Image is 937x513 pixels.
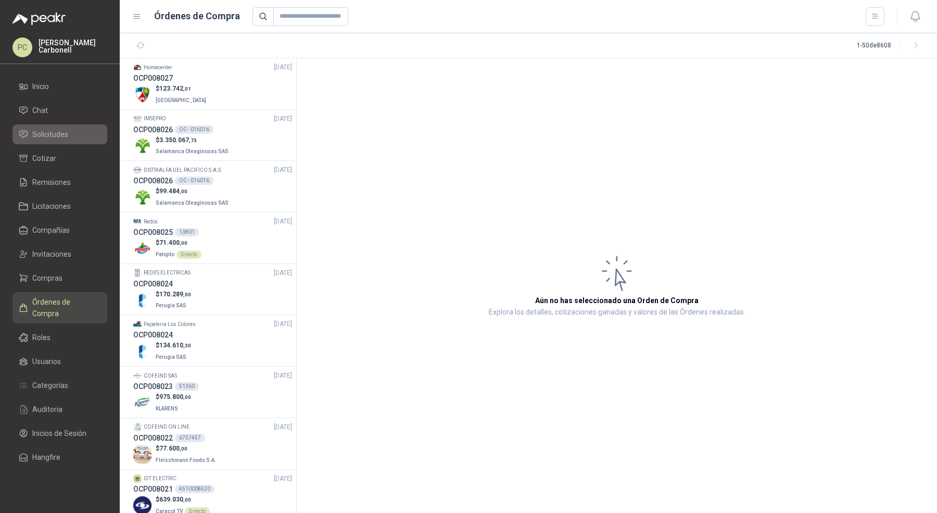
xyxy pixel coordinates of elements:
p: COFEIND SAS [144,372,177,380]
span: [DATE] [274,165,292,175]
p: Homecenter [144,64,172,72]
p: Redox [144,218,158,226]
img: Company Logo [133,342,151,360]
img: Company Logo [133,217,142,226]
span: [DATE] [274,217,292,227]
div: 1 - 50 de 8608 [857,37,925,54]
img: Company Logo [133,291,151,309]
p: IMSEPRO [144,115,166,123]
span: Invitaciones [32,248,71,260]
span: [DATE] [274,114,292,124]
p: Explora los detalles, cotizaciones ganadas y valores de las Órdenes realizadas. [489,306,745,319]
h3: OCP008022 [133,432,173,444]
p: $ [156,290,191,299]
p: $ [156,238,201,248]
a: Cotizar [12,148,107,168]
h3: OCP008024 [133,329,173,341]
a: Invitaciones [12,244,107,264]
img: Company Logo [133,166,142,174]
p: COFEIND ON LINE [144,423,189,431]
span: Perugia SAS [156,303,186,308]
p: $ [156,495,210,505]
span: ,00 [180,189,187,194]
a: Company LogoCOFEIND ON LINE[DATE] OCP0080226757457Company Logo$77.600,00Fleischmann Foods S.A. [133,422,292,465]
div: OC - 016016 [175,126,213,134]
span: ,00 [180,446,187,452]
span: Salamanca Oleaginosas SAS [156,148,229,154]
span: Remisiones [32,177,71,188]
span: KLARENS [156,406,178,411]
p: Papeleria Los Colores [144,320,196,329]
a: Hangfire [12,447,107,467]
p: IDT ELECTRIC [144,474,176,483]
span: Compras [32,272,62,284]
span: [DATE] [274,422,292,432]
a: Auditoria [12,399,107,419]
p: DISTRIALFA DEL PACIFICO S.A.S. [144,166,222,174]
h3: OCP008026 [133,175,173,186]
img: Company Logo [133,136,151,155]
span: [DATE] [274,474,292,484]
a: Inicio [12,77,107,96]
span: Auditoria [32,404,62,415]
a: Compañías [12,220,107,240]
span: Órdenes de Compra [32,296,97,319]
div: 51360 [175,382,199,391]
img: Company Logo [133,63,142,71]
span: 71.400 [159,239,187,246]
span: Usuarios [32,356,61,367]
div: 13801 [175,228,199,236]
span: Chat [32,105,48,116]
span: [DATE] [274,319,292,329]
span: 170.289 [159,291,191,298]
span: [DATE] [274,62,292,72]
a: Órdenes de Compra [12,292,107,323]
span: Salamanca Oleaginosas SAS [156,200,229,206]
img: Company Logo [133,423,142,431]
img: Logo peakr [12,12,66,25]
span: Categorías [32,380,68,391]
span: Perugia SAS [156,354,186,360]
h3: OCP008024 [133,278,173,290]
img: Company Logo [133,372,142,380]
span: ,00 [180,240,187,246]
a: Company LogoHomecenter[DATE] OCP008027Company Logo$123.742,01[GEOGRAPHIC_DATA] [133,62,292,105]
h1: Órdenes de Compra [154,9,240,23]
p: $ [156,186,231,196]
h3: OCP008026 [133,124,173,135]
span: Licitaciones [32,201,71,212]
h3: OCP008027 [133,72,173,84]
div: PC [12,37,32,57]
h3: OCP008023 [133,381,173,392]
span: ,00 [183,292,191,297]
span: 99.484 [159,187,187,195]
a: Categorías [12,376,107,395]
p: $ [156,135,231,145]
a: Licitaciones [12,196,107,216]
span: ,30 [183,343,191,348]
div: Directo [176,251,201,259]
h3: OCP008025 [133,227,173,238]
p: $ [156,392,191,402]
span: Hangfire [32,452,60,463]
img: Company Logo [133,85,151,104]
p: $ [156,341,191,351]
a: Company LogoCOFEIND SAS[DATE] OCP00802351360Company Logo$975.800,00KLARENS [133,371,292,414]
span: Inicios de Sesión [32,428,86,439]
h3: Aún no has seleccionado una Orden de Compra [535,295,699,306]
span: Fleischmann Foods S.A. [156,457,216,463]
div: 6757457 [175,434,205,442]
p: $ [156,84,208,94]
div: OC - 016016 [175,177,213,185]
a: Company LogoRedox[DATE] OCP00802513801Company Logo$71.400,00PatojitoDirecto [133,217,292,259]
span: 77.600 [159,445,187,452]
span: Cotizar [32,153,56,164]
a: Remisiones [12,172,107,192]
p: $ [156,444,218,454]
span: 123.742 [159,85,191,92]
a: Compras [12,268,107,288]
span: [DATE] [274,268,292,278]
a: Solicitudes [12,124,107,144]
span: Roles [32,332,50,343]
span: 134.610 [159,342,191,349]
